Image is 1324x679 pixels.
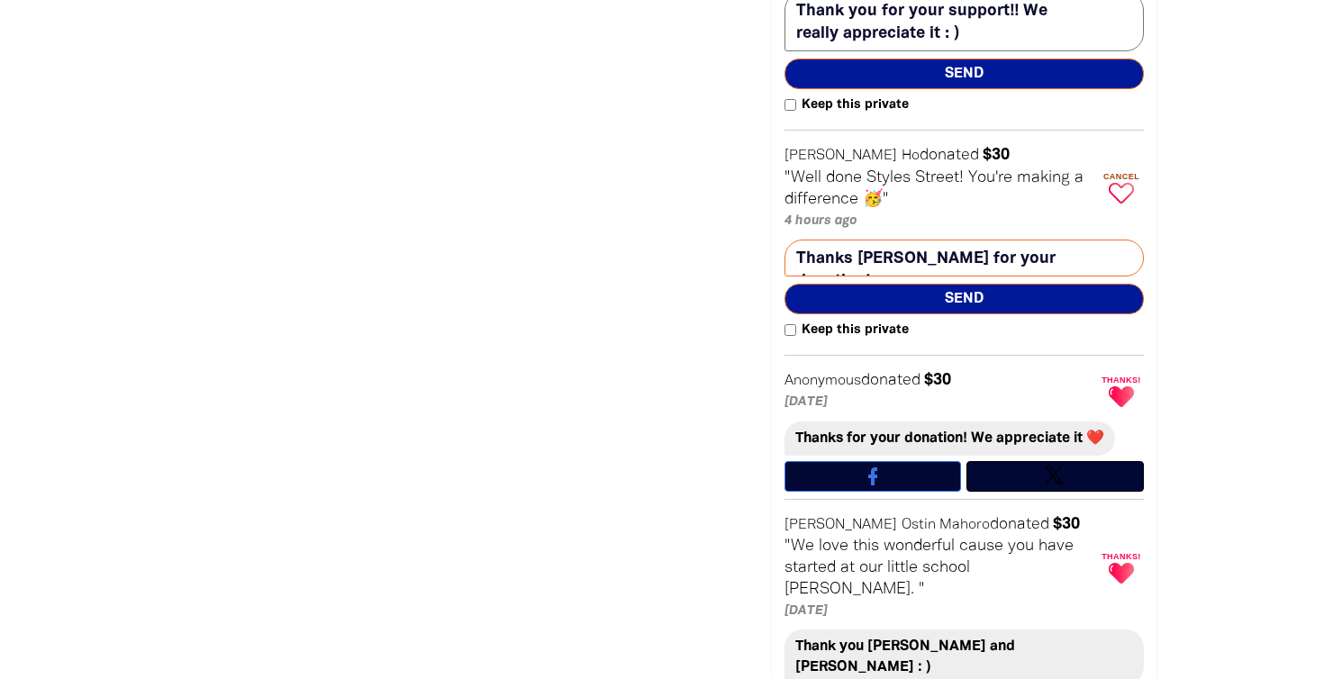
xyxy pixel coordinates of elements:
span: Keep this private [796,95,909,116]
em: [PERSON_NAME] [784,149,897,162]
button: Send [784,284,1144,314]
div: Thanks for your donation! We appreciate it ❤️ [784,421,1115,456]
button: Cancel [1099,165,1144,211]
p: "We love this wonderful cause you have started at our little school [PERSON_NAME]. " [784,536,1095,601]
span: donated [861,373,920,387]
em: $30 [983,148,1010,162]
p: "Well done Styles Street! You're making a difference 🥳" [784,167,1095,211]
em: $30 [924,373,951,387]
em: Anonymous [784,375,861,387]
p: [DATE] [784,392,1095,413]
span: donated [990,517,1049,531]
em: $30 [1053,517,1080,531]
span: donated [920,148,979,162]
p: [DATE] [784,601,1095,622]
label: Keep this private [784,95,909,116]
textarea: Thanks [PERSON_NAME] for your donation! [784,240,1144,276]
span: Cancel [1099,172,1144,181]
em: Ho [902,149,920,162]
p: 4 hours ago [784,211,1095,232]
label: Keep this private [784,320,909,341]
em: [PERSON_NAME] [784,519,897,531]
em: Ostin Mahoro [902,519,990,531]
input: Keep this private [784,324,796,336]
input: Keep this private [784,99,796,111]
span: Keep this private [796,320,909,341]
button: Send [784,59,1144,89]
